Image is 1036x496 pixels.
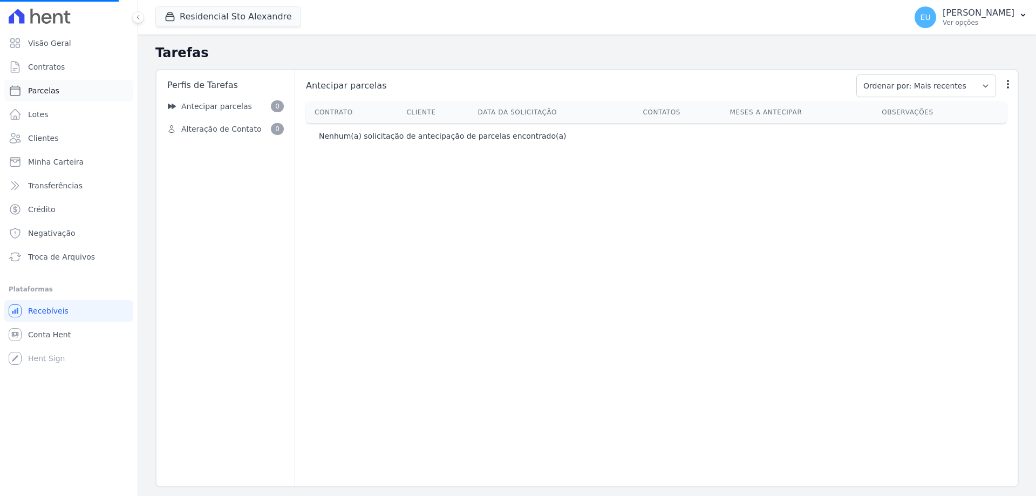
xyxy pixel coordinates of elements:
span: Troca de Arquivos [28,252,95,262]
a: Antecipar parcelas 0 [161,96,290,117]
a: Contratos [4,56,133,78]
a: Troca de Arquivos [4,246,133,268]
a: Minha Carteira [4,151,133,173]
span: Transferências [28,180,83,191]
th: Cliente [402,101,473,123]
p: [PERSON_NAME] [943,8,1014,18]
th: Data da Solicitação [474,101,639,123]
span: Conta Hent [28,329,71,340]
span: 0 [271,100,284,112]
a: Lotes [4,104,133,125]
span: 0 [271,123,284,135]
span: Negativação [28,228,76,239]
th: Contrato [306,101,402,123]
a: Clientes [4,127,133,149]
button: Residencial Sto Alexandre [155,6,301,27]
a: Visão Geral [4,32,133,54]
span: EU [921,13,931,21]
span: Contratos [28,62,65,72]
a: Alteração de Contato 0 [161,119,290,139]
div: Plataformas [9,283,129,296]
p: Nenhum(a) solicitação de antecipação de parcelas encontrado(a) [319,131,567,141]
a: Crédito [4,199,133,220]
th: Contatos [638,101,725,123]
span: Lotes [28,109,49,120]
div: Perfis de Tarefas [161,74,290,96]
a: Conta Hent [4,324,133,345]
span: Alteração de Contato [181,124,261,135]
button: EU [PERSON_NAME] Ver opções [906,2,1036,32]
a: Negativação [4,222,133,244]
p: Ver opções [943,18,1014,27]
a: Recebíveis [4,300,133,322]
span: Clientes [28,133,58,144]
span: Minha Carteira [28,157,84,167]
span: Antecipar parcelas [181,101,252,112]
th: Meses a antecipar [726,101,878,123]
a: Parcelas [4,80,133,101]
span: Recebíveis [28,305,69,316]
a: Transferências [4,175,133,196]
th: Observações [877,101,991,123]
span: Antecipar parcelas [304,79,850,92]
h2: Tarefas [155,43,1019,63]
nav: Sidebar [161,96,290,139]
span: Parcelas [28,85,59,96]
span: Crédito [28,204,56,215]
span: Visão Geral [28,38,71,49]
